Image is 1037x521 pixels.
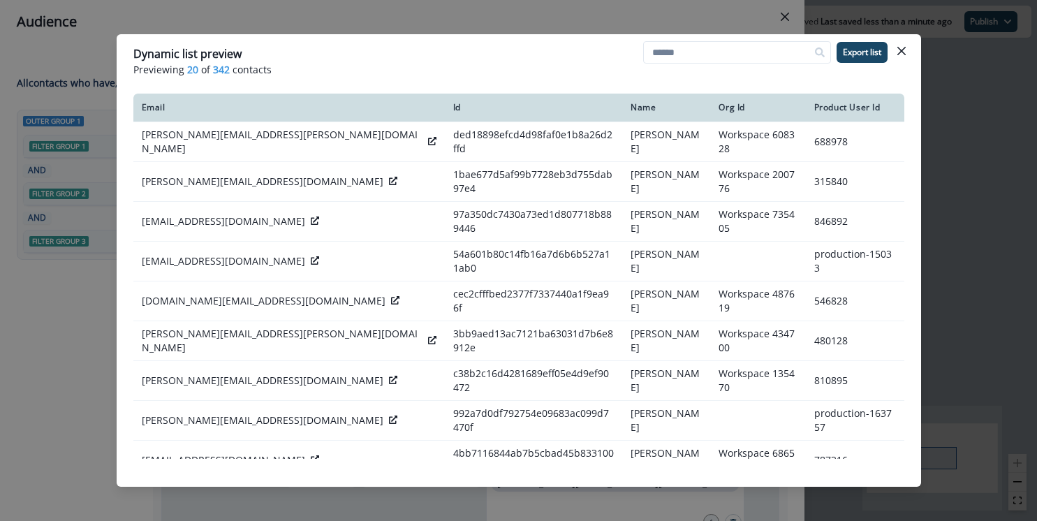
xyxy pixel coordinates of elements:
[445,440,622,480] td: 4bb7116844ab7b5cbad45b83310002ea
[622,400,710,440] td: [PERSON_NAME]
[843,47,881,57] p: Export list
[142,327,422,355] p: [PERSON_NAME][EMAIL_ADDRESS][PERSON_NAME][DOMAIN_NAME]
[445,400,622,440] td: 992a7d0df792754e09683ac099d7470f
[710,161,805,201] td: Workspace 200776
[806,281,904,321] td: 546828
[445,360,622,400] td: c38b2c16d4281689eff05e4d9ef90472
[142,254,305,268] p: [EMAIL_ADDRESS][DOMAIN_NAME]
[622,440,710,480] td: [PERSON_NAME]
[453,102,614,113] div: Id
[445,321,622,360] td: 3bb9aed13ac7121ba63031d7b6e8912e
[445,241,622,281] td: 54a601b80c14fb16a7d6b6b527a11ab0
[142,128,422,156] p: [PERSON_NAME][EMAIL_ADDRESS][PERSON_NAME][DOMAIN_NAME]
[806,321,904,360] td: 480128
[710,440,805,480] td: Workspace 686583
[806,241,904,281] td: production-15033
[710,360,805,400] td: Workspace 135470
[187,62,198,77] span: 20
[142,453,305,467] p: [EMAIL_ADDRESS][DOMAIN_NAME]
[710,321,805,360] td: Workspace 434700
[142,175,383,189] p: [PERSON_NAME][EMAIL_ADDRESS][DOMAIN_NAME]
[806,440,904,480] td: 787316
[142,374,383,388] p: [PERSON_NAME][EMAIL_ADDRESS][DOMAIN_NAME]
[622,201,710,241] td: [PERSON_NAME]
[142,413,383,427] p: [PERSON_NAME][EMAIL_ADDRESS][DOMAIN_NAME]
[213,62,230,77] span: 342
[710,281,805,321] td: Workspace 487619
[142,102,436,113] div: Email
[806,122,904,161] td: 688978
[445,122,622,161] td: ded18898efcd4d98faf0e1b8a26d2ffd
[622,281,710,321] td: [PERSON_NAME]
[631,102,702,113] div: Name
[806,201,904,241] td: 846892
[719,102,797,113] div: Org Id
[133,45,242,62] p: Dynamic list preview
[806,161,904,201] td: 315840
[710,122,805,161] td: Workspace 608328
[806,400,904,440] td: production-163757
[710,201,805,241] td: Workspace 735405
[622,241,710,281] td: [PERSON_NAME]
[890,40,913,62] button: Close
[814,102,896,113] div: Product User Id
[622,360,710,400] td: [PERSON_NAME]
[445,161,622,201] td: 1bae677d5af99b7728eb3d755dab97e4
[622,161,710,201] td: [PERSON_NAME]
[622,122,710,161] td: [PERSON_NAME]
[142,214,305,228] p: [EMAIL_ADDRESS][DOMAIN_NAME]
[445,201,622,241] td: 97a350dc7430a73ed1d807718b889446
[837,42,888,63] button: Export list
[622,321,710,360] td: [PERSON_NAME]
[142,294,385,308] p: [DOMAIN_NAME][EMAIL_ADDRESS][DOMAIN_NAME]
[806,360,904,400] td: 810895
[445,281,622,321] td: cec2cfffbed2377f7337440a1f9ea96f
[133,62,904,77] p: Previewing of contacts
